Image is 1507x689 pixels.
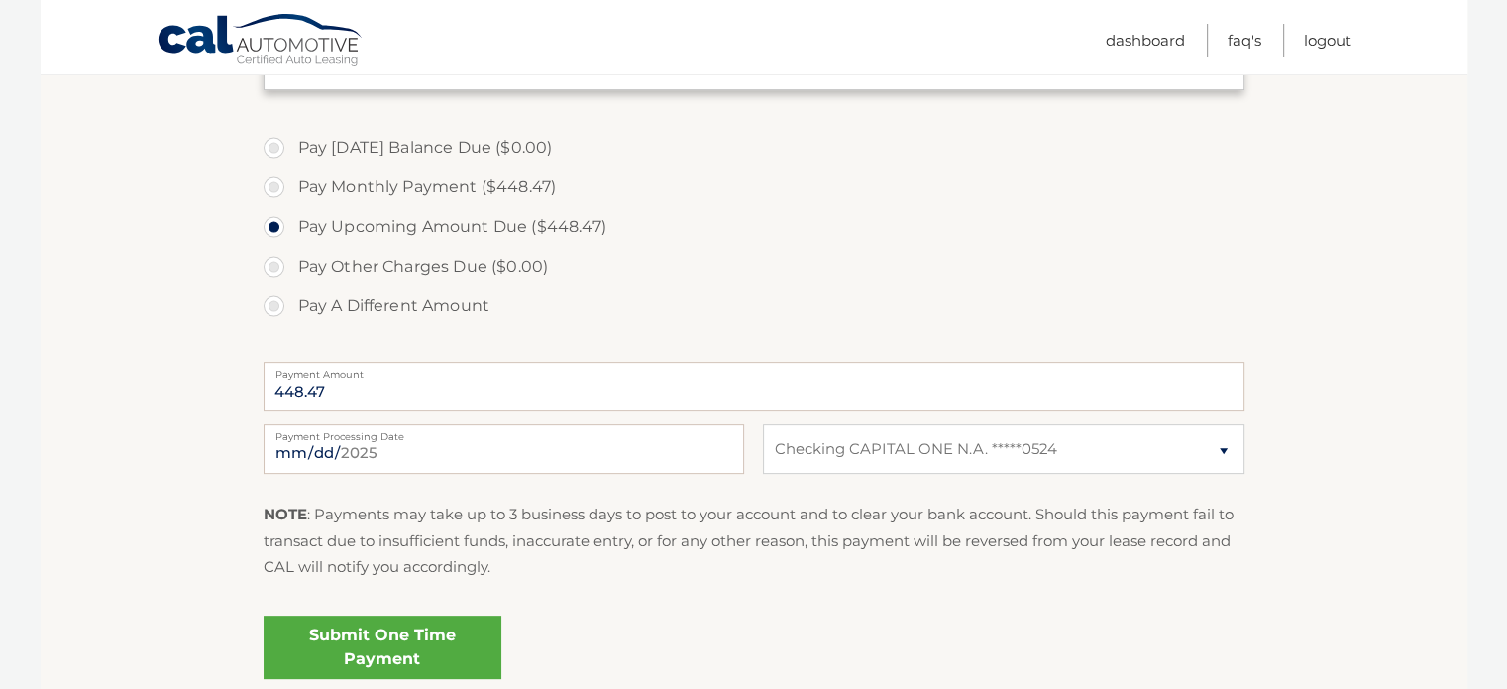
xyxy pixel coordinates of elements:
[264,207,1244,247] label: Pay Upcoming Amount Due ($448.47)
[264,616,501,679] a: Submit One Time Payment
[264,247,1244,287] label: Pay Other Charges Due ($0.00)
[264,424,744,474] input: Payment Date
[1304,24,1351,57] a: Logout
[1228,24,1261,57] a: FAQ's
[264,168,1244,207] label: Pay Monthly Payment ($448.47)
[264,505,307,523] strong: NOTE
[264,128,1244,168] label: Pay [DATE] Balance Due ($0.00)
[264,502,1244,580] p: : Payments may take up to 3 business days to post to your account and to clear your bank account....
[1106,24,1185,57] a: Dashboard
[264,362,1244,411] input: Payment Amount
[264,287,1244,326] label: Pay A Different Amount
[157,13,365,70] a: Cal Automotive
[264,362,1244,378] label: Payment Amount
[264,424,744,440] label: Payment Processing Date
